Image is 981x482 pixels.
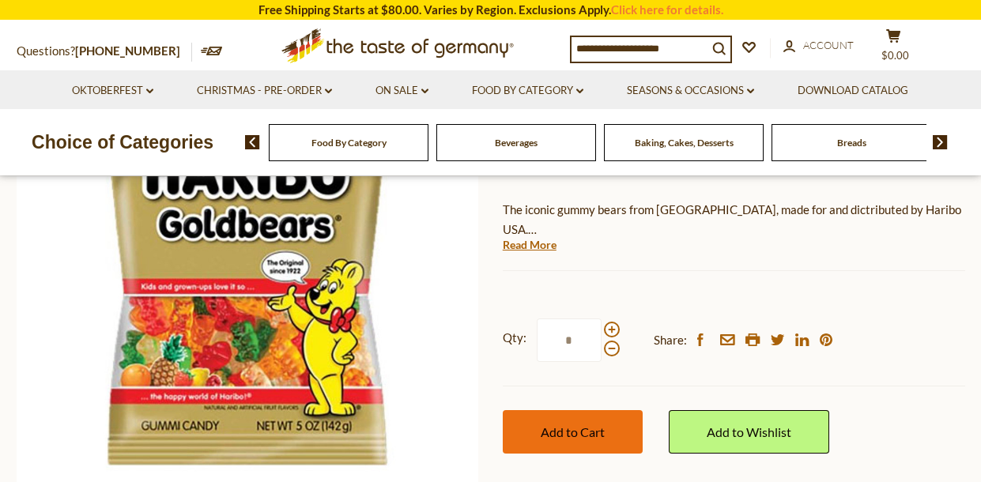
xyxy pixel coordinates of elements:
img: next arrow [933,135,948,149]
button: $0.00 [870,28,918,68]
input: Qty: [537,318,602,362]
a: Account [783,37,854,55]
a: Read More [503,237,557,253]
button: Add to Cart [503,410,643,454]
a: Oktoberfest [72,82,153,100]
a: Beverages [495,137,538,149]
span: Share: [654,330,687,350]
a: Click here for details. [611,2,723,17]
strong: Qty: [503,328,526,348]
a: Food By Category [311,137,387,149]
a: Food By Category [472,82,583,100]
a: On Sale [375,82,428,100]
a: Add to Wishlist [669,410,829,454]
span: Account [803,39,854,51]
a: Download Catalog [798,82,908,100]
a: Seasons & Occasions [627,82,754,100]
a: Baking, Cakes, Desserts [635,137,734,149]
p: The iconic gummy bears from [GEOGRAPHIC_DATA], made for and dictributed by Haribo USA. [503,200,965,239]
p: Questions? [17,41,192,62]
img: previous arrow [245,135,260,149]
a: Christmas - PRE-ORDER [197,82,332,100]
a: [PHONE_NUMBER] [75,43,180,58]
span: $0.00 [881,49,909,62]
span: Add to Cart [541,424,605,439]
a: Breads [837,137,866,149]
